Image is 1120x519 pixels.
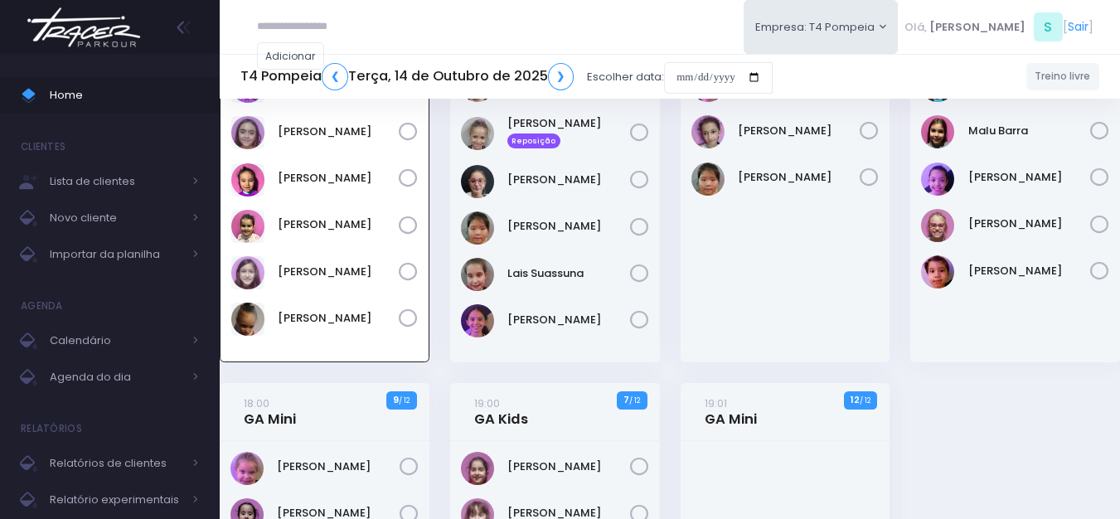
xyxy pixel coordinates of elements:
div: [ ] [898,8,1099,46]
img: Júlia Ayumi Tiba [461,211,494,245]
span: Olá, [904,19,927,36]
img: Bella Mandelli [230,452,264,485]
small: 19:01 [705,395,727,411]
small: / 12 [860,395,870,405]
img: Lara Souza [461,304,494,337]
h4: Relatórios [21,412,82,445]
a: [PERSON_NAME] [507,218,630,235]
span: Agenda do dia [50,366,182,388]
a: [PERSON_NAME] [277,458,400,475]
span: S [1034,12,1063,41]
a: [PERSON_NAME] [507,458,630,475]
img: Olívia Marconato Pizzo [231,256,264,289]
img: Malu Barra Guirro [921,115,954,148]
a: 18:00GA Mini [244,395,296,428]
a: Malu Barra [968,123,1091,139]
strong: 12 [851,393,860,406]
img: Sophia Crispi Marques dos Santos [231,303,264,336]
img: Cecília Mello [461,117,494,150]
a: 19:01GA Mini [705,395,757,428]
a: Sair [1068,18,1088,36]
h5: T4 Pompeia Terça, 14 de Outubro de 2025 [240,63,574,90]
a: [PERSON_NAME] [278,124,399,140]
img: Júlia Meneguim Merlo [231,163,264,196]
a: [PERSON_NAME] [738,169,861,186]
strong: 7 [623,393,629,406]
div: Escolher data: [240,58,773,96]
a: ❯ [548,63,575,90]
span: Novo cliente [50,207,182,229]
small: / 12 [399,395,410,405]
span: Reposição [507,133,560,148]
img: Julia Abrell Ribeiro [461,165,494,198]
a: [PERSON_NAME] [968,169,1091,186]
img: Nina amorim [921,162,954,196]
span: Home [50,85,199,106]
a: [PERSON_NAME] [968,216,1091,232]
small: 18:00 [244,395,269,411]
img: Paola baldin Barreto Armentano [921,209,954,242]
a: [PERSON_NAME] [278,310,399,327]
img: Nicole Esteves Fabri [231,210,264,243]
h4: Clientes [21,130,65,163]
strong: 9 [393,393,399,406]
a: [PERSON_NAME] [278,264,399,280]
span: Relatórios de clientes [50,453,182,474]
img: Eloah Meneguim Tenorio [231,116,264,149]
a: Treino livre [1026,63,1100,90]
span: Importar da planilha [50,244,182,265]
a: [PERSON_NAME] [278,216,399,233]
a: Adicionar [257,42,325,70]
a: 19:00GA Kids [474,395,528,428]
a: Lais Suassuna [507,265,630,282]
img: Júlia Ayumi Tiba [691,162,725,196]
span: Lista de clientes [50,171,182,192]
a: [PERSON_NAME] Reposição [507,115,630,148]
img: Yumi Muller [921,255,954,289]
span: [PERSON_NAME] [929,19,1025,36]
a: [PERSON_NAME] [738,123,861,139]
img: Lais Suassuna [461,258,494,291]
small: 19:00 [474,395,500,411]
a: [PERSON_NAME] [507,172,630,188]
small: / 12 [629,395,640,405]
img: Helena Mendonça Calaf [461,452,494,485]
span: Calendário [50,330,182,352]
span: Relatório experimentais [50,489,182,511]
h4: Agenda [21,289,63,323]
a: [PERSON_NAME] [278,170,399,187]
img: Ivy Miki Miessa Guadanuci [691,115,725,148]
a: [PERSON_NAME] [968,263,1091,279]
a: [PERSON_NAME] [507,312,630,328]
